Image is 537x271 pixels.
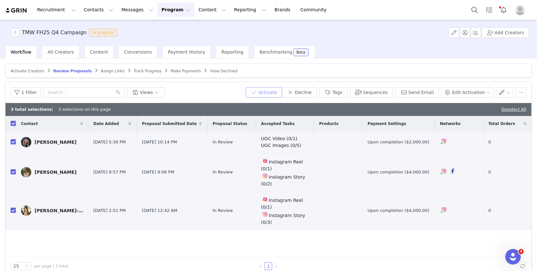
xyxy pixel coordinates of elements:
[396,87,439,98] button: Send Email
[35,170,77,175] div: [PERSON_NAME]
[264,262,272,270] li: 1
[515,5,525,15] img: placeholder-profile.jpg
[21,167,31,177] img: 8a98c465-79f1-460a-9a34-30dc76761808.jpg
[367,207,429,214] div: Upon completion ($4,000.00)
[261,143,301,148] span: UGC Images (0/5)
[274,265,278,268] i: icon: right
[497,3,511,17] button: Notifications
[142,121,197,127] span: Proposal Submitted Date
[263,173,268,179] img: instagram.svg
[441,139,447,144] img: instagram.svg
[195,3,230,17] button: Content
[261,213,305,225] span: Instagram Story (0/3)
[127,87,165,98] button: Views
[170,69,201,73] span: Make Payments
[5,7,28,14] img: grin logo
[468,3,482,17] button: Search
[367,139,429,145] div: Upon completion ($2,000.00)
[21,167,83,177] a: [PERSON_NAME]
[210,69,238,73] span: View Declined
[35,140,77,145] div: [PERSON_NAME]
[319,121,338,127] span: Products
[33,3,80,17] button: Recruitment
[261,121,295,127] span: Accepted Tasks
[93,169,126,175] span: [DATE] 8:57 PM
[213,169,233,175] span: In Review
[272,262,280,270] li: Next Page
[296,50,305,54] div: Beta
[260,49,292,55] span: Benchmarking
[21,121,38,127] span: Contact
[482,27,529,38] button: Add Creators
[263,197,268,202] img: instagram-reels.svg
[230,3,270,17] button: Reporting
[367,121,406,127] span: Payment Settings
[21,137,31,147] img: 8db527ee-1334-4327-ba50-72b3573c5c9b.jpg
[213,207,233,214] span: In Review
[367,169,429,175] div: Upon completion ($4,000.00)
[261,159,303,171] span: Instagram Reel (0/1)
[93,121,119,127] span: Date Added
[11,106,111,113] div: | 3 selections on this page
[297,3,334,17] a: Community
[101,69,125,73] span: Assign Links
[142,169,174,175] span: [DATE] 9:06 PM
[35,208,83,213] div: [PERSON_NAME]-[PERSON_NAME] aka 🐼
[53,69,92,73] span: Review Proposals
[319,87,347,98] button: Tags
[118,3,157,17] button: Messages
[34,263,68,269] span: per page | 3 total
[489,121,515,127] span: Total Orders
[13,263,19,270] div: 25
[213,139,233,145] span: In Review
[259,265,263,268] i: icon: left
[168,49,205,55] span: Payment History
[93,207,126,214] span: [DATE] 2:51 PM
[263,212,268,217] img: instagram.svg
[80,3,117,17] button: Contacts
[271,3,296,17] a: Brands
[505,249,521,265] iframe: Intercom live chat
[246,87,282,98] button: Activate
[11,69,44,73] span: Activate Creators
[89,29,117,36] span: In progress
[93,139,126,145] span: [DATE] 5:30 PM
[213,121,247,127] span: Proposal Status
[441,87,493,98] button: Edit Activation
[282,87,317,98] button: Decline
[261,174,305,186] span: Instagram Story (0/2)
[511,5,532,15] button: Profile
[142,207,178,214] span: [DATE] 12:42 AM
[482,3,496,17] a: Tasks
[25,264,29,269] i: icon: down
[142,139,177,145] span: [DATE] 10:14 PM
[257,262,264,270] li: Previous Page
[350,87,393,98] button: Sequences
[441,207,447,212] img: instagram.svg
[441,169,447,174] img: instagram.svg
[501,107,526,112] a: Deselect All
[158,3,194,17] button: Program
[134,69,161,73] span: Track Progress
[47,49,74,55] span: All Creators
[11,107,52,112] b: 3 total selections
[263,158,268,163] img: instagram-reels.svg
[44,87,124,98] input: Search...
[116,90,120,95] i: icon: search
[519,249,524,254] span: 4
[261,136,297,141] span: UGC Video (0/1)
[12,29,120,36] span: [object Object]
[21,205,31,216] img: 6af33d44-d5bc-4f60-94e5-ae73b76f0161.jpg
[11,87,41,98] button: 1 Filter
[124,49,152,55] span: Conversions
[22,29,87,36] h3: TMW FH25 Q4 Campaign
[222,49,243,55] span: Reporting
[265,263,272,270] a: 1
[440,121,461,127] span: Networks
[21,205,83,216] a: [PERSON_NAME]-[PERSON_NAME] aka 🐼
[261,198,303,210] span: Instagram Reel (0/1)
[11,49,31,55] span: Workflow
[21,137,83,147] a: [PERSON_NAME]
[90,49,108,55] span: Content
